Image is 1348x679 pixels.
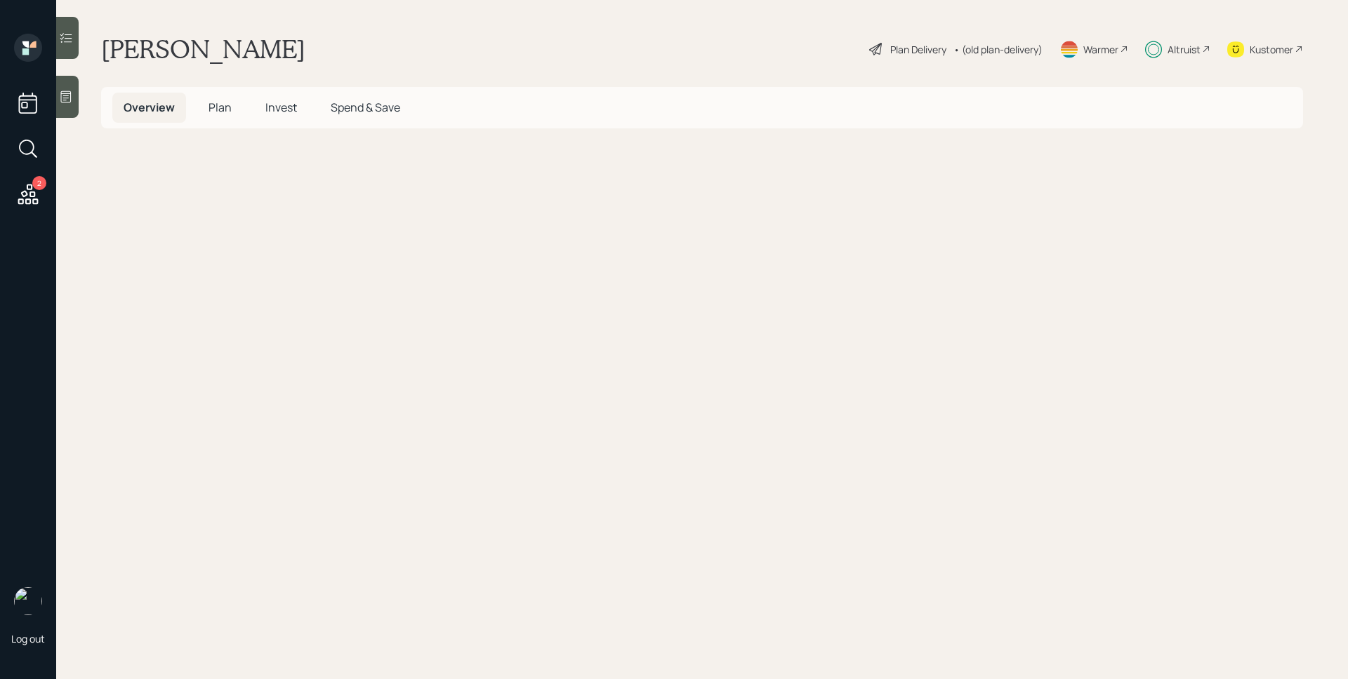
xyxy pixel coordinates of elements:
[1168,42,1201,57] div: Altruist
[331,100,400,115] span: Spend & Save
[11,632,45,645] div: Log out
[265,100,297,115] span: Invest
[101,34,305,65] h1: [PERSON_NAME]
[14,587,42,615] img: james-distasi-headshot.png
[1083,42,1118,57] div: Warmer
[953,42,1043,57] div: • (old plan-delivery)
[209,100,232,115] span: Plan
[124,100,175,115] span: Overview
[32,176,46,190] div: 2
[1250,42,1293,57] div: Kustomer
[890,42,946,57] div: Plan Delivery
